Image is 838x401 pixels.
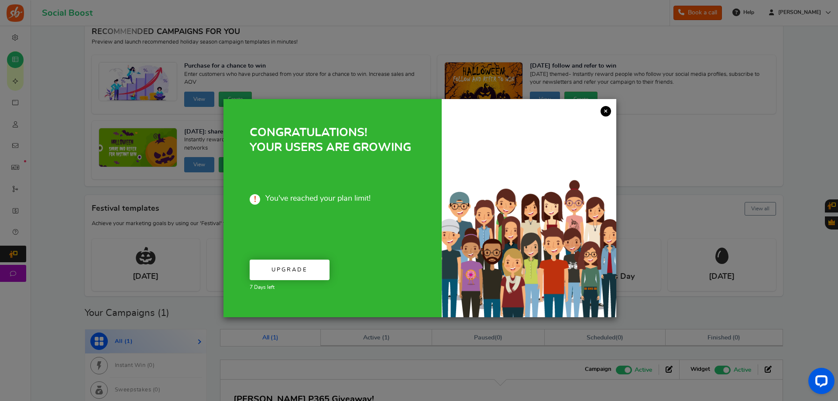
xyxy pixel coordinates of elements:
[250,284,275,290] span: 7 Days left
[250,260,330,280] a: Upgrade
[601,106,611,117] a: ×
[250,194,416,204] span: You've reached your plan limit!
[801,364,838,401] iframe: LiveChat chat widget
[442,143,616,317] img: Increased users
[271,267,308,273] span: Upgrade
[250,127,411,154] span: CONGRATULATIONS! YOUR USERS ARE GROWING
